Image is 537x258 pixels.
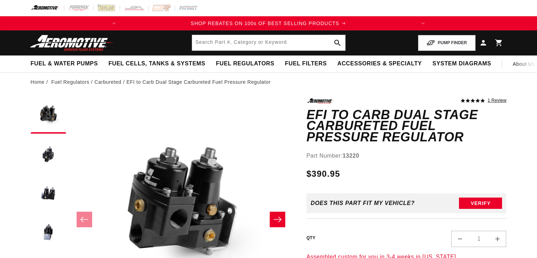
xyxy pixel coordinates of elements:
[121,19,416,27] div: 1 of 2
[270,212,285,227] button: Slide right
[121,19,416,27] a: SHOP REBATES ON 100s OF BEST SELLING PRODUCTS
[332,55,427,72] summary: Accessories & Specialty
[95,78,127,86] li: Carbureted
[31,78,507,86] nav: breadcrumbs
[342,153,359,159] strong: 13220
[77,212,92,227] button: Slide left
[13,16,524,30] slideshow-component: Translation missing: en.sections.announcements.announcement_bar
[280,55,332,72] summary: Fuel Filters
[459,198,502,209] button: Verify
[191,20,339,26] span: SHOP REBATES ON 100s OF BEST SELLING PRODUCTS
[488,98,506,103] a: 1 reviews
[126,78,271,86] li: EFI to Carb Dual Stage Carbureted Fuel Pressure Regulator
[418,35,475,51] button: PUMP FINDER
[306,151,507,160] div: Part Number:
[311,200,415,206] div: Does This part fit My vehicle?
[31,215,66,250] button: Load image 4 in gallery view
[31,98,66,134] button: Load image 1 in gallery view
[28,35,116,51] img: Aeromotive
[107,16,121,30] button: Translation missing: en.sections.announcements.previous_announcement
[108,60,205,68] span: Fuel Cells, Tanks & Systems
[306,168,340,180] span: $390.95
[192,35,345,51] input: Search by Part Number, Category or Keyword
[121,19,416,27] div: Announcement
[31,137,66,172] button: Load image 2 in gallery view
[285,60,327,68] span: Fuel Filters
[338,60,422,68] span: Accessories & Specialty
[25,55,103,72] summary: Fuel & Water Pumps
[51,78,94,86] li: Fuel Regulators
[210,55,279,72] summary: Fuel Regulators
[306,109,507,143] h1: EFI to Carb Dual Stage Carbureted Fuel Pressure Regulator
[330,35,345,51] button: search button
[103,55,210,72] summary: Fuel Cells, Tanks & Systems
[31,60,98,68] span: Fuel & Water Pumps
[216,60,274,68] span: Fuel Regulators
[513,61,535,67] span: About Us
[31,176,66,211] button: Load image 3 in gallery view
[31,78,45,86] a: Home
[427,55,496,72] summary: System Diagrams
[416,16,430,30] button: Translation missing: en.sections.announcements.next_announcement
[306,235,316,241] label: QTY
[432,60,491,68] span: System Diagrams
